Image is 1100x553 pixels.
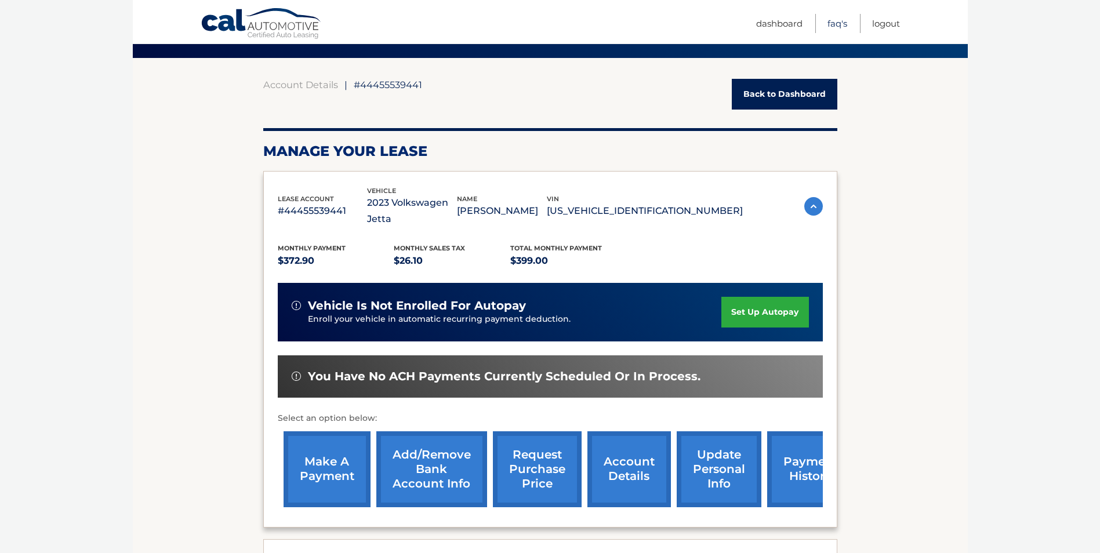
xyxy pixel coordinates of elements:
span: Monthly sales Tax [394,244,465,252]
img: alert-white.svg [292,301,301,310]
h2: Manage Your Lease [263,143,837,160]
span: Total Monthly Payment [510,244,602,252]
img: alert-white.svg [292,372,301,381]
span: You have no ACH payments currently scheduled or in process. [308,369,700,384]
a: Cal Automotive [201,8,322,41]
p: #44455539441 [278,203,368,219]
p: [US_VEHICLE_IDENTIFICATION_NUMBER] [547,203,743,219]
span: vehicle is not enrolled for autopay [308,299,526,313]
a: FAQ's [827,14,847,33]
img: accordion-active.svg [804,197,823,216]
a: account details [587,431,671,507]
span: lease account [278,195,334,203]
a: Account Details [263,79,338,90]
p: Select an option below: [278,412,823,425]
a: request purchase price [493,431,582,507]
p: Enroll your vehicle in automatic recurring payment deduction. [308,313,722,326]
span: name [457,195,477,203]
a: update personal info [677,431,761,507]
span: vehicle [367,187,396,195]
span: Monthly Payment [278,244,346,252]
p: $372.90 [278,253,394,269]
a: payment history [767,431,854,507]
p: 2023 Volkswagen Jetta [367,195,457,227]
a: Back to Dashboard [732,79,837,110]
span: #44455539441 [354,79,422,90]
p: $399.00 [510,253,627,269]
span: | [344,79,347,90]
p: $26.10 [394,253,510,269]
p: [PERSON_NAME] [457,203,547,219]
span: vin [547,195,559,203]
a: set up autopay [721,297,808,328]
a: Logout [872,14,900,33]
a: Add/Remove bank account info [376,431,487,507]
a: Dashboard [756,14,803,33]
a: make a payment [284,431,371,507]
